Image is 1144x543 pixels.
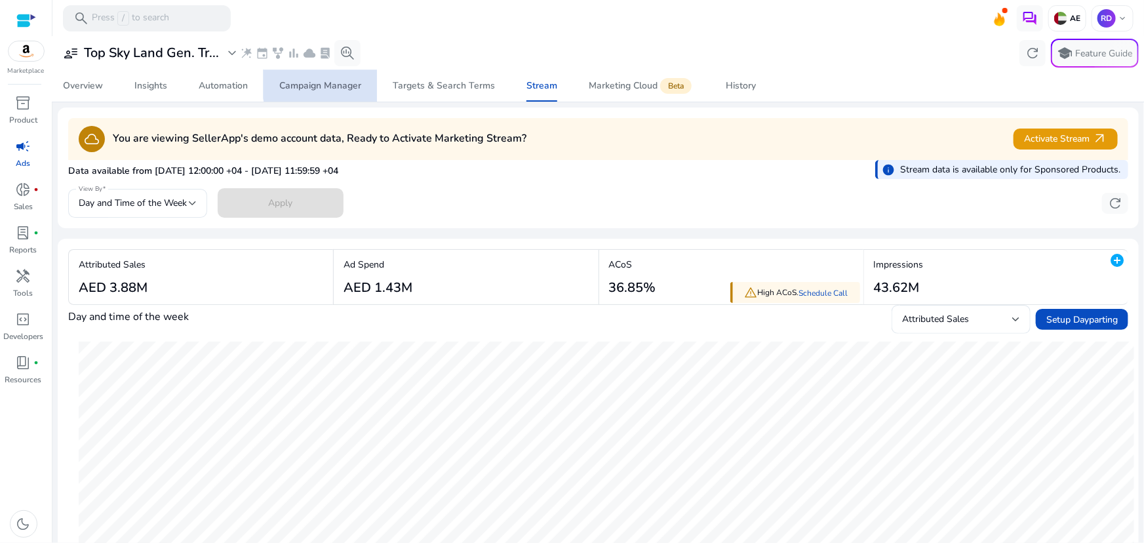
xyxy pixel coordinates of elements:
p: Marketplace [8,66,45,76]
span: fiber_manual_record [34,187,39,192]
div: History [726,81,756,90]
p: Attributed Sales [79,258,148,271]
span: inventory_2 [16,95,31,111]
div: Stream [526,81,557,90]
p: Ads [16,157,31,169]
p: Reports [10,244,37,256]
span: family_history [271,47,285,60]
span: info [882,163,895,176]
span: / [117,11,129,26]
h4: Day and time of the week [68,311,189,323]
span: arrow_outward [1092,131,1107,146]
span: Attributed Sales [902,313,969,325]
button: Setup Dayparting [1036,309,1128,330]
span: cloud [84,131,100,147]
span: Beta [660,78,692,94]
div: Campaign Manager [279,81,361,90]
span: search [73,10,89,26]
button: refresh [1102,193,1128,214]
p: Data available from [DATE] 12:00:00 +04 - [DATE] 11:59:59 +04 [68,165,338,178]
p: AE [1067,13,1080,24]
mat-icon: add_circle [1109,252,1125,268]
span: Day and Time of the Week [79,197,187,209]
p: Tools [14,287,33,299]
img: amazon.svg [9,41,44,61]
button: schoolFeature Guide [1051,39,1139,68]
span: lab_profile [16,225,31,241]
span: donut_small [16,182,31,197]
span: fiber_manual_record [34,230,39,235]
span: lab_profile [319,47,332,60]
span: warning [745,286,758,299]
h3: 43.62M [874,280,924,296]
div: High ACoS. [730,282,860,304]
p: Sales [14,201,33,212]
button: Activate Streamarrow_outward [1014,129,1118,150]
h3: 36.85% [609,280,656,296]
span: fiber_manual_record [34,360,39,365]
h3: AED 1.43M [344,280,412,296]
p: RD [1097,9,1116,28]
div: Insights [134,81,167,90]
span: dark_mode [16,516,31,532]
span: user_attributes [63,45,79,61]
span: handyman [16,268,31,284]
span: book_4 [16,355,31,371]
mat-label: View By [79,184,103,193]
img: ae.svg [1054,12,1067,25]
p: Resources [5,374,42,386]
p: ACoS [609,258,656,271]
p: Developers [3,331,43,342]
p: Product [9,114,37,126]
span: keyboard_arrow_down [1117,13,1128,24]
p: Impressions [874,258,924,271]
span: school [1057,45,1073,61]
div: Targets & Search Terms [393,81,495,90]
h3: AED 3.88M [79,280,148,296]
span: bar_chart [287,47,300,60]
span: wand_stars [240,47,253,60]
span: cloud [303,47,316,60]
span: refresh [1107,195,1123,211]
h4: You are viewing SellerApp's demo account data, Ready to Activate Marketing Stream? [113,132,526,145]
span: code_blocks [16,312,31,327]
p: Press to search [92,11,169,26]
span: Activate Stream [1024,131,1107,146]
span: refresh [1025,45,1040,61]
button: search_insights [334,40,361,66]
a: Schedule Call [799,288,848,298]
span: campaign [16,138,31,154]
div: Automation [199,81,248,90]
p: Feature Guide [1076,47,1133,60]
div: Overview [63,81,103,90]
p: Ad Spend [344,258,412,271]
span: Setup Dayparting [1046,313,1118,327]
p: Stream data is available only for Sponsored Products. [900,163,1120,176]
span: search_insights [340,45,355,61]
div: Marketing Cloud [589,81,694,91]
h3: Top Sky Land Gen. Tr... [84,45,219,61]
span: expand_more [224,45,240,61]
button: refresh [1019,40,1046,66]
span: event [256,47,269,60]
